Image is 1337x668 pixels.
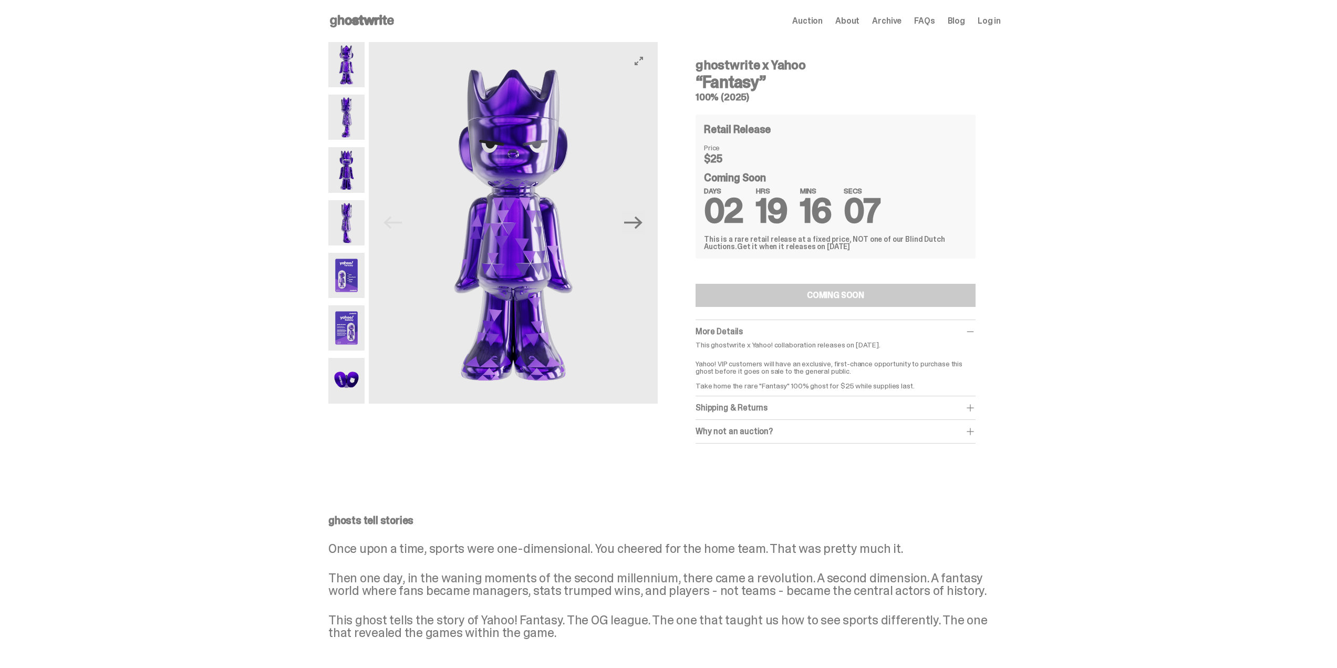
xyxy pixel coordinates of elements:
span: DAYS [704,187,743,194]
div: COMING SOON [807,291,864,300]
img: Yahoo-HG---4.png [328,200,365,245]
span: 02 [704,189,743,233]
div: Coming Soon [704,172,967,223]
h3: “Fantasy” [696,74,976,90]
dd: $25 [704,153,756,164]
span: Get it when it releases on [DATE] [737,242,850,251]
span: HRS [756,187,787,194]
dt: Price [704,144,756,151]
span: 19 [756,189,787,233]
p: ghosts tell stories [328,515,1001,526]
a: Auction [792,17,823,25]
h4: Retail Release [704,124,771,135]
p: Then one day, in the waning moments of the second millennium, there came a revolution. A second d... [328,572,1001,597]
span: MINS [800,187,832,194]
div: Why not an auction? [696,426,976,437]
button: Next [622,211,645,234]
p: This ghostwrite x Yahoo! collaboration releases on [DATE]. [696,341,976,348]
img: Yahoo-HG---1.png [369,42,658,404]
h5: 100% (2025) [696,93,976,102]
span: SECS [844,187,880,194]
a: Archive [872,17,901,25]
p: Yahoo! VIP customers will have an exclusive, first-chance opportunity to purchase this ghost befo... [696,353,976,389]
p: This ghost tells the story of Yahoo! Fantasy. The OG league. The one that taught us how to see sp... [328,614,1001,639]
img: Yahoo-HG---6.png [328,305,365,351]
a: About [835,17,859,25]
a: Blog [948,17,965,25]
span: 16 [800,189,832,233]
img: Yahoo-HG---5.png [328,253,365,298]
button: View full-screen [633,55,645,67]
span: More Details [696,326,743,337]
div: This is a rare retail release at a fixed price, NOT one of our Blind Dutch Auctions. [704,235,967,250]
span: 07 [844,189,880,233]
button: COMING SOON [696,284,976,307]
img: Yahoo-HG---7.png [328,358,365,403]
a: FAQs [914,17,935,25]
h4: ghostwrite x Yahoo [696,59,976,71]
p: Once upon a time, sports were one-dimensional. You cheered for the home team. That was pretty muc... [328,542,1001,555]
div: Shipping & Returns [696,403,976,413]
img: Yahoo-HG---1.png [328,42,365,87]
img: Yahoo-HG---2.png [328,95,365,140]
img: Yahoo-HG---3.png [328,147,365,192]
a: Log in [978,17,1001,25]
